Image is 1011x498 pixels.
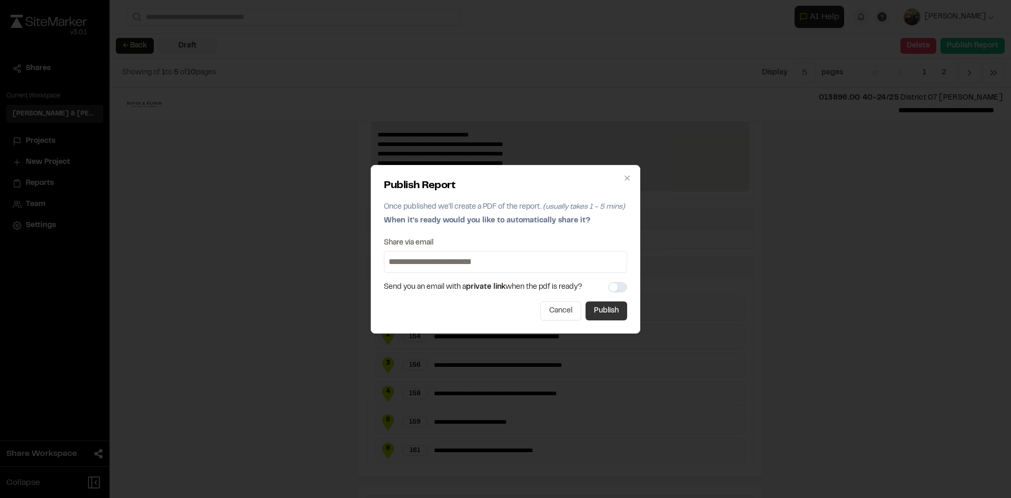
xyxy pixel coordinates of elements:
[586,301,627,320] button: Publish
[384,218,590,224] span: When it's ready would you like to automatically share it?
[384,178,627,194] h2: Publish Report
[384,281,582,293] span: Send you an email with a when the pdf is ready?
[384,201,627,213] p: Once published we'll create a PDF of the report.
[466,284,506,290] span: private link
[543,204,625,210] span: (usually takes 1 - 5 mins)
[384,239,433,247] label: Share via email
[540,301,581,320] button: Cancel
